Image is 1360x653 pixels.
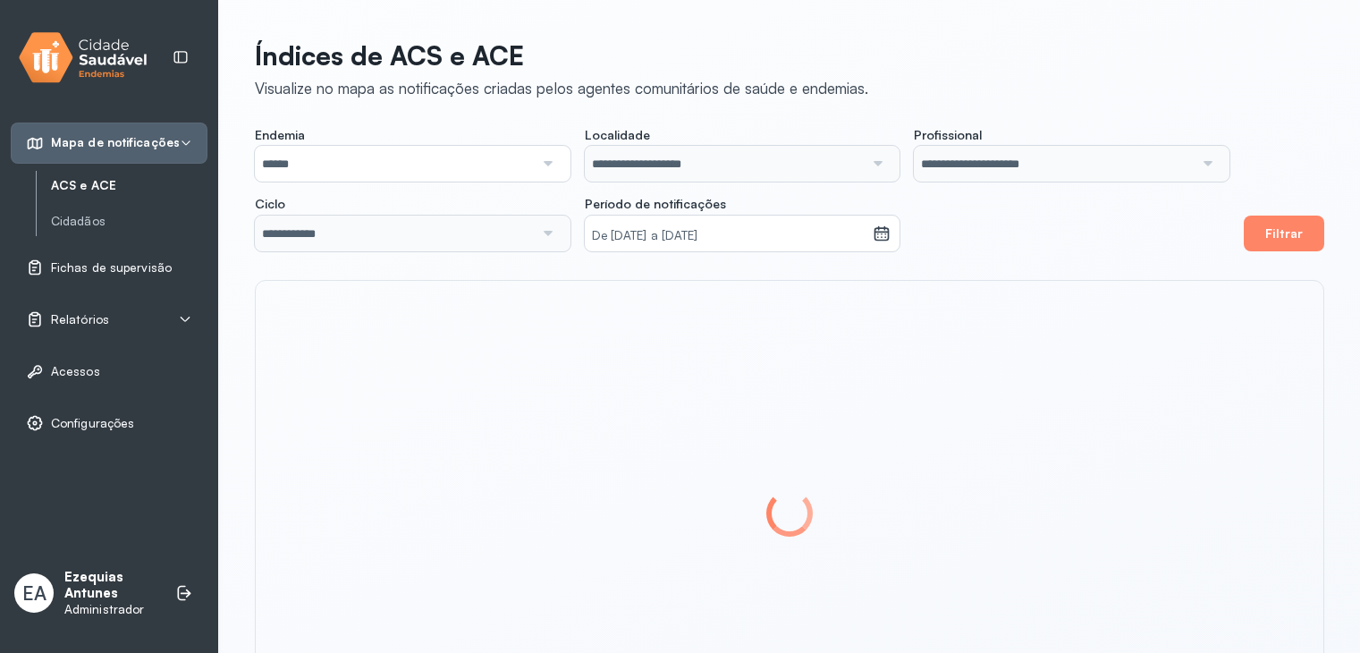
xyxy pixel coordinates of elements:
span: Mapa de notificações [51,135,180,150]
a: Fichas de supervisão [26,259,192,276]
a: Cidadãos [51,210,207,233]
a: ACS e ACE [51,178,207,193]
span: Endemia [255,127,305,143]
span: EA [22,581,46,605]
div: Visualize no mapa as notificações criadas pelos agentes comunitários de saúde e endemias. [255,79,868,98]
span: Ciclo [255,196,285,212]
span: Relatórios [51,312,109,327]
a: Cidadãos [51,214,207,229]
small: De [DATE] a [DATE] [592,227,866,245]
span: Fichas de supervisão [51,260,172,276]
img: logo.svg [19,29,148,87]
span: Configurações [51,416,134,431]
p: Administrador [64,602,157,617]
a: ACS e ACE [51,174,207,197]
p: Ezequias Antunes [64,569,157,603]
span: Acessos [51,364,100,379]
a: Configurações [26,414,192,432]
p: Índices de ACS e ACE [255,39,868,72]
span: Período de notificações [585,196,726,212]
span: Profissional [914,127,982,143]
a: Acessos [26,362,192,380]
span: Localidade [585,127,650,143]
